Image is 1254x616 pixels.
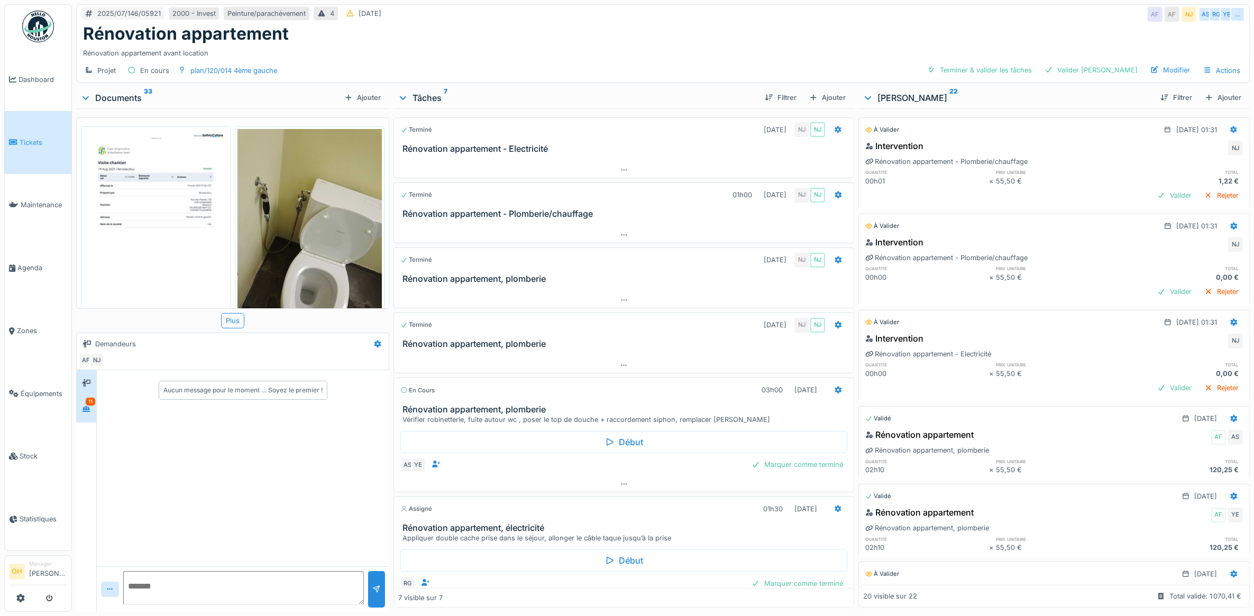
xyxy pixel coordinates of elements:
div: NJ [1228,334,1243,348]
span: Maintenance [21,200,67,210]
div: Rénovation appartement [865,584,974,596]
div: Rénovation appartement, plomberie [865,523,989,533]
h6: prix unitaire [996,265,1120,272]
div: RG [400,576,415,591]
div: Début [400,549,848,572]
div: … [1230,7,1245,22]
div: Ajouter [340,90,385,105]
div: Début [400,431,848,453]
a: Agenda [5,236,71,299]
div: AF [79,353,94,367]
div: Aucun message pour le moment … Soyez le premier ! [163,385,323,395]
div: YE [411,457,426,472]
div: 120,25 € [1119,465,1243,475]
div: Rénovation appartement [865,428,974,441]
div: À valider [865,569,899,578]
div: Valider [1153,284,1196,299]
div: Peinture/parachèvement [227,8,306,19]
li: [PERSON_NAME] [29,560,67,583]
div: [DATE] [1194,413,1217,424]
a: Tickets [5,111,71,174]
div: Documents [80,91,340,104]
div: Rénovation appartement [865,506,974,519]
div: YE [1228,508,1243,522]
div: Tâches [398,91,757,104]
h6: quantité [865,169,989,176]
div: 11 [86,398,95,406]
div: Rejeter [1200,381,1243,395]
div: 00h00 [865,272,989,282]
div: 00h00 [865,369,989,379]
h6: prix unitaire [996,458,1120,465]
div: Rénovation appartement - Plomberie/chauffage [865,157,1028,167]
div: [DATE] [794,385,817,395]
div: AF [1165,7,1179,22]
div: Rénovation appartement - Plomberie/chauffage [865,253,1028,263]
div: Modifier [1146,63,1194,77]
div: 7 visible sur 7 [398,593,443,603]
div: Intervention [865,236,923,249]
div: [DATE] [359,8,381,19]
div: 2025/07/146/05921 [97,8,161,19]
div: Intervention [865,140,923,152]
div: [DATE] [794,504,817,514]
div: Terminé [400,190,432,199]
div: AS [1198,7,1213,22]
div: Filtrer [761,90,801,105]
img: Badge_color-CXgf-gQk.svg [22,11,54,42]
div: AF [1211,508,1226,522]
div: [DATE] [764,125,786,135]
div: RG [1209,7,1224,22]
span: Agenda [17,263,67,273]
h6: prix unitaire [996,169,1120,176]
a: Stock [5,425,71,488]
sup: 22 [949,91,958,104]
h6: total [1119,536,1243,543]
h3: Rénovation appartement, plomberie [402,404,850,415]
span: Tickets [20,137,67,148]
div: NJ [794,188,809,203]
div: À valider [865,318,899,327]
span: Zones [17,326,67,336]
h6: quantité [865,536,989,543]
div: [DATE] [1194,491,1217,501]
div: Demandeurs [95,339,136,349]
div: 01h00 [733,190,752,200]
div: Plus [221,313,244,328]
h6: prix unitaire [996,536,1120,543]
a: Statistiques [5,488,71,550]
span: Statistiques [20,514,67,524]
div: Rénovation appartement, plomberie [865,445,989,455]
a: Maintenance [5,174,71,237]
div: 20 visible sur 22 [863,591,917,601]
div: × [989,465,996,475]
div: 02h10 [865,465,989,475]
div: [DATE] 01:31 [1176,317,1217,327]
div: Marquer comme terminé [747,576,847,591]
div: × [989,543,996,553]
div: [DATE] 01:31 [1176,125,1217,135]
div: × [989,272,996,282]
div: Rénovation appartement avant location [83,44,1243,58]
div: NJ [89,353,104,367]
div: YE [1220,7,1234,22]
a: Équipements [5,362,71,425]
div: plan/120/014 4ème gauche [190,66,277,76]
div: NJ [794,122,809,137]
div: Rejeter [1200,188,1243,203]
div: Marquer comme terminé [747,457,847,472]
li: OH [9,564,25,580]
div: Valider [1153,188,1196,203]
div: [DATE] 01:31 [1176,221,1217,231]
a: OH Manager[PERSON_NAME] [9,560,67,585]
div: Ajouter [805,90,850,105]
div: AS [400,457,415,472]
div: Terminé [400,125,432,134]
div: AF [1211,430,1226,445]
div: Projet [97,66,116,76]
div: Intervention [865,332,923,345]
h6: total [1119,265,1243,272]
h6: quantité [865,458,989,465]
div: Rejeter [1200,284,1243,299]
h3: Rénovation appartement - Plomberie/chauffage [402,209,850,219]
